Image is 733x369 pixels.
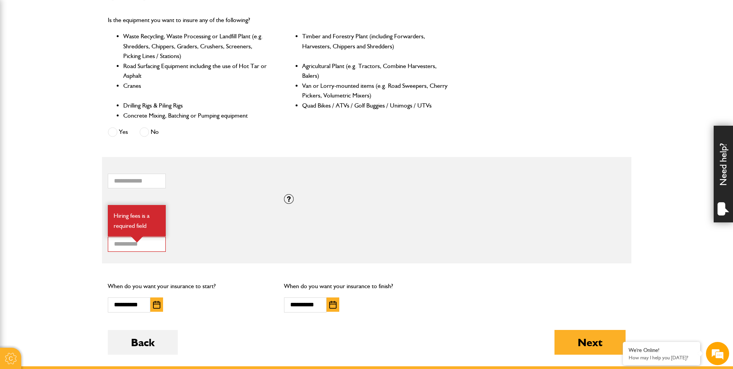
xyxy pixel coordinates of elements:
[329,301,337,309] img: Choose date
[123,101,270,111] li: Drilling Rigs & Piling Rigs
[714,126,733,222] div: Need help?
[629,355,694,360] p: How may I help you today?
[153,301,160,309] img: Choose date
[302,81,449,101] li: Van or Lorry-mounted items (e.g. Road Sweepers, Cherry Pickers, Volumetric Mixers)
[284,281,449,291] p: When do you want your insurance to finish?
[108,281,273,291] p: When do you want your insurance to start?
[123,81,270,101] li: Cranes
[108,15,449,25] p: Is the equipment you want to insure any of the following?
[629,347,694,354] div: We're Online!
[123,31,270,61] li: Waste Recycling, Waste Processing or Landfill Plant (e.g. Shredders, Chippers, Graders, Crushers,...
[554,330,626,355] button: Next
[108,330,178,355] button: Back
[302,101,449,111] li: Quad Bikes / ATVs / Golf Buggies / Unimogs / UTVs
[139,127,159,137] label: No
[302,31,449,61] li: Timber and Forestry Plant (including Forwarders, Harvesters, Chippers and Shredders)
[131,236,143,243] img: error-box-arrow.svg
[108,127,128,137] label: Yes
[123,61,270,81] li: Road Surfacing Equipment including the use of Hot Tar or Asphalt
[302,61,449,81] li: Agricultural Plant (e.g. Tractors, Combine Harvesters, Balers)
[108,205,166,236] div: Hiring fees is a required field
[123,111,270,121] li: Concrete Mixing, Batching or Pumping equipment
